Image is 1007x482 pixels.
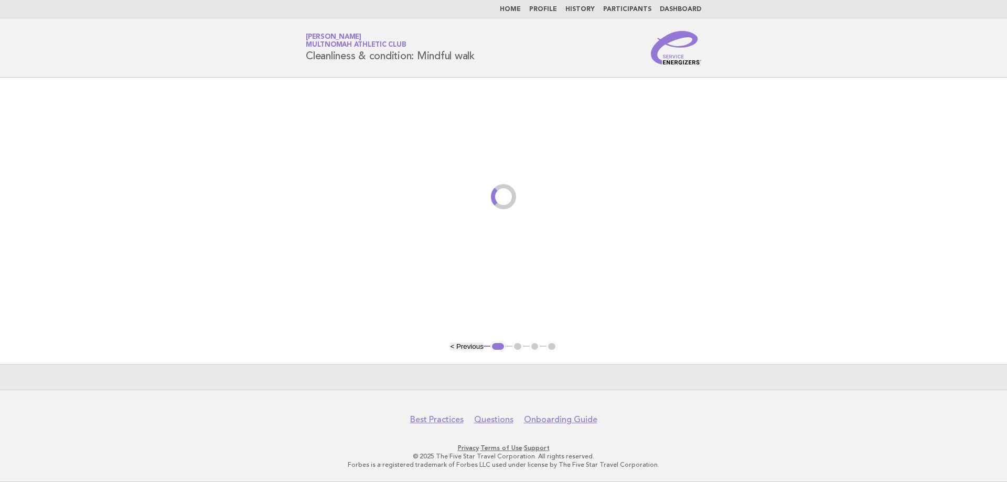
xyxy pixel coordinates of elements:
p: · · [183,444,824,452]
a: History [565,6,595,13]
a: Profile [529,6,557,13]
span: Multnomah Athletic Club [306,42,406,49]
h1: Cleanliness & condition: Mindful walk [306,34,475,61]
a: Questions [474,414,513,425]
a: Terms of Use [480,444,522,452]
img: Service Energizers [651,31,701,65]
a: Home [500,6,521,13]
a: Support [524,444,550,452]
a: Privacy [458,444,479,452]
p: © 2025 The Five Star Travel Corporation. All rights reserved. [183,452,824,460]
a: Best Practices [410,414,464,425]
a: [PERSON_NAME]Multnomah Athletic Club [306,34,406,48]
p: Forbes is a registered trademark of Forbes LLC used under license by The Five Star Travel Corpora... [183,460,824,469]
a: Participants [603,6,651,13]
a: Dashboard [660,6,701,13]
a: Onboarding Guide [524,414,597,425]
